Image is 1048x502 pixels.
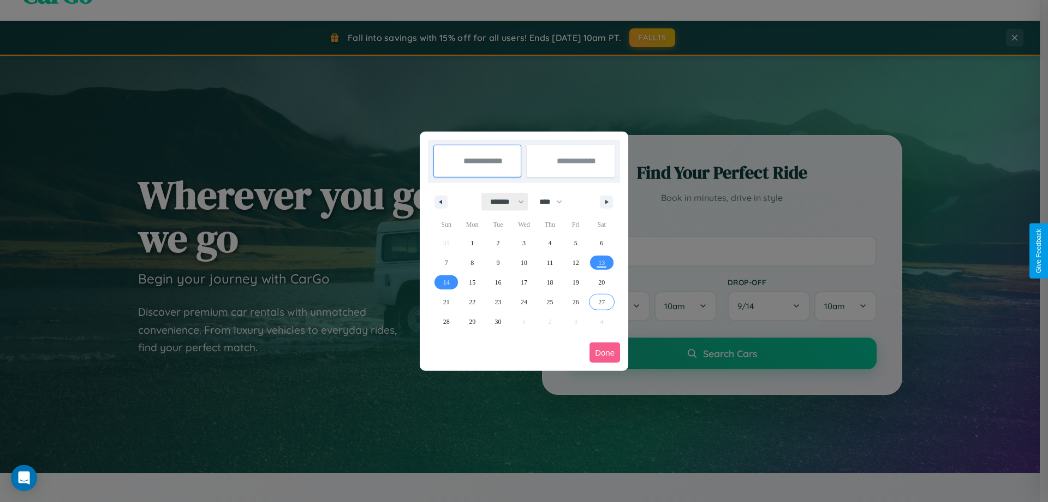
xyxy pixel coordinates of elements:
span: Thu [537,216,563,233]
button: 3 [511,233,537,253]
span: 15 [469,273,475,292]
button: 17 [511,273,537,292]
span: 23 [495,292,502,312]
div: Open Intercom Messenger [11,465,37,491]
button: 22 [459,292,485,312]
button: Done [589,342,620,363]
button: 8 [459,253,485,273]
span: 28 [443,312,450,332]
button: 18 [537,273,563,292]
span: 5 [574,233,577,253]
button: 24 [511,292,537,312]
span: 4 [548,233,551,253]
span: 29 [469,312,475,332]
span: 27 [598,292,605,312]
button: 2 [485,233,511,253]
button: 4 [537,233,563,253]
span: 18 [546,273,553,292]
button: 20 [589,273,615,292]
button: 5 [563,233,588,253]
span: 8 [471,253,474,273]
span: 14 [443,273,450,292]
span: 25 [546,292,553,312]
span: 30 [495,312,502,332]
button: 6 [589,233,615,253]
span: 13 [598,253,605,273]
button: 21 [433,292,459,312]
button: 11 [537,253,563,273]
button: 19 [563,273,588,292]
span: 26 [573,292,579,312]
div: Give Feedback [1035,229,1043,273]
button: 12 [563,253,588,273]
span: Wed [511,216,537,233]
button: 27 [589,292,615,312]
span: 9 [497,253,500,273]
span: 24 [521,292,527,312]
span: 22 [469,292,475,312]
button: 29 [459,312,485,332]
button: 1 [459,233,485,253]
span: 6 [600,233,603,253]
span: 11 [547,253,553,273]
button: 26 [563,292,588,312]
span: 16 [495,273,502,292]
span: 2 [497,233,500,253]
button: 13 [589,253,615,273]
span: 17 [521,273,527,292]
span: 21 [443,292,450,312]
span: Fri [563,216,588,233]
button: 16 [485,273,511,292]
span: 7 [445,253,448,273]
span: 20 [598,273,605,292]
span: Mon [459,216,485,233]
button: 25 [537,292,563,312]
span: 10 [521,253,527,273]
span: Tue [485,216,511,233]
span: Sat [589,216,615,233]
span: 12 [573,253,579,273]
button: 7 [433,253,459,273]
button: 28 [433,312,459,332]
span: 1 [471,233,474,253]
button: 30 [485,312,511,332]
button: 14 [433,273,459,292]
span: Sun [433,216,459,233]
button: 9 [485,253,511,273]
span: 3 [522,233,526,253]
button: 15 [459,273,485,292]
button: 10 [511,253,537,273]
button: 23 [485,292,511,312]
span: 19 [573,273,579,292]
